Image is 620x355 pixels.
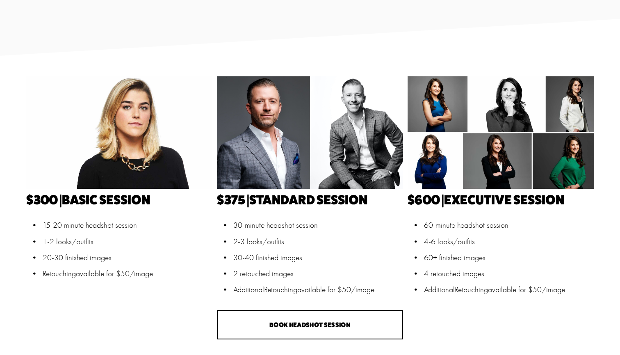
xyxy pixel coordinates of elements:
p: Additional available for $50/image [233,284,403,295]
a: Retouching [455,285,488,294]
p: 4 retouched images [424,268,594,279]
p: 60+ finished images [424,252,594,263]
a: Retouching [264,285,297,294]
h3: $375 | [217,193,403,206]
p: 1-2 looks/outfits [43,236,212,247]
p: 4-6 looks/outfits [424,236,594,247]
p: 30-minute headshot session [233,219,403,231]
h3: $300 | [26,193,212,206]
a: Book Headshot Session [217,310,403,339]
h3: $600 | [408,193,594,206]
p: 30-40 finished images [233,252,403,263]
p: available for $50/image [43,268,212,279]
a: Basic Session [62,192,150,208]
p: 2 retouched images [233,268,403,279]
a: Retouching [43,269,76,278]
p: 60-minute headshot session [424,219,594,231]
a: Executive Session [444,192,564,208]
p: 2-3 looks/outfits [233,236,403,247]
p: 20-30 finished images [43,252,212,263]
p: Additional available for $50/image [424,284,594,295]
a: Standard Session [249,192,367,208]
p: 15-20 minute headshot session [43,219,212,231]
